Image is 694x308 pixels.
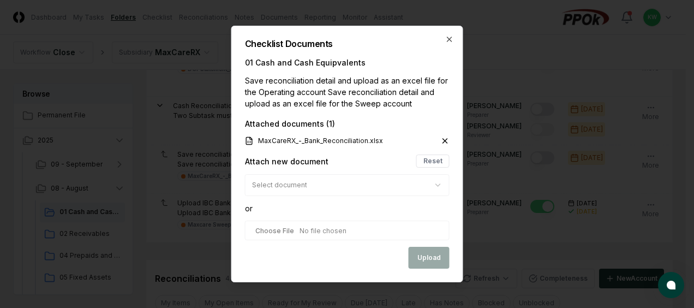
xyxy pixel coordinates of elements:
[245,156,328,167] div: Attach new document
[245,203,450,214] div: or
[245,57,450,68] div: 01 Cash and Cash Equipvalents
[416,155,450,168] button: Reset
[245,39,450,48] h2: Checklist Documents
[245,118,450,129] div: Attached documents ( 1 )
[245,136,396,146] a: MaxCareRX_-_Bank_Reconciliation.xlsx
[245,75,450,109] div: Save reconciliation detail and upload as an excel file for the Operating account Save reconciliat...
